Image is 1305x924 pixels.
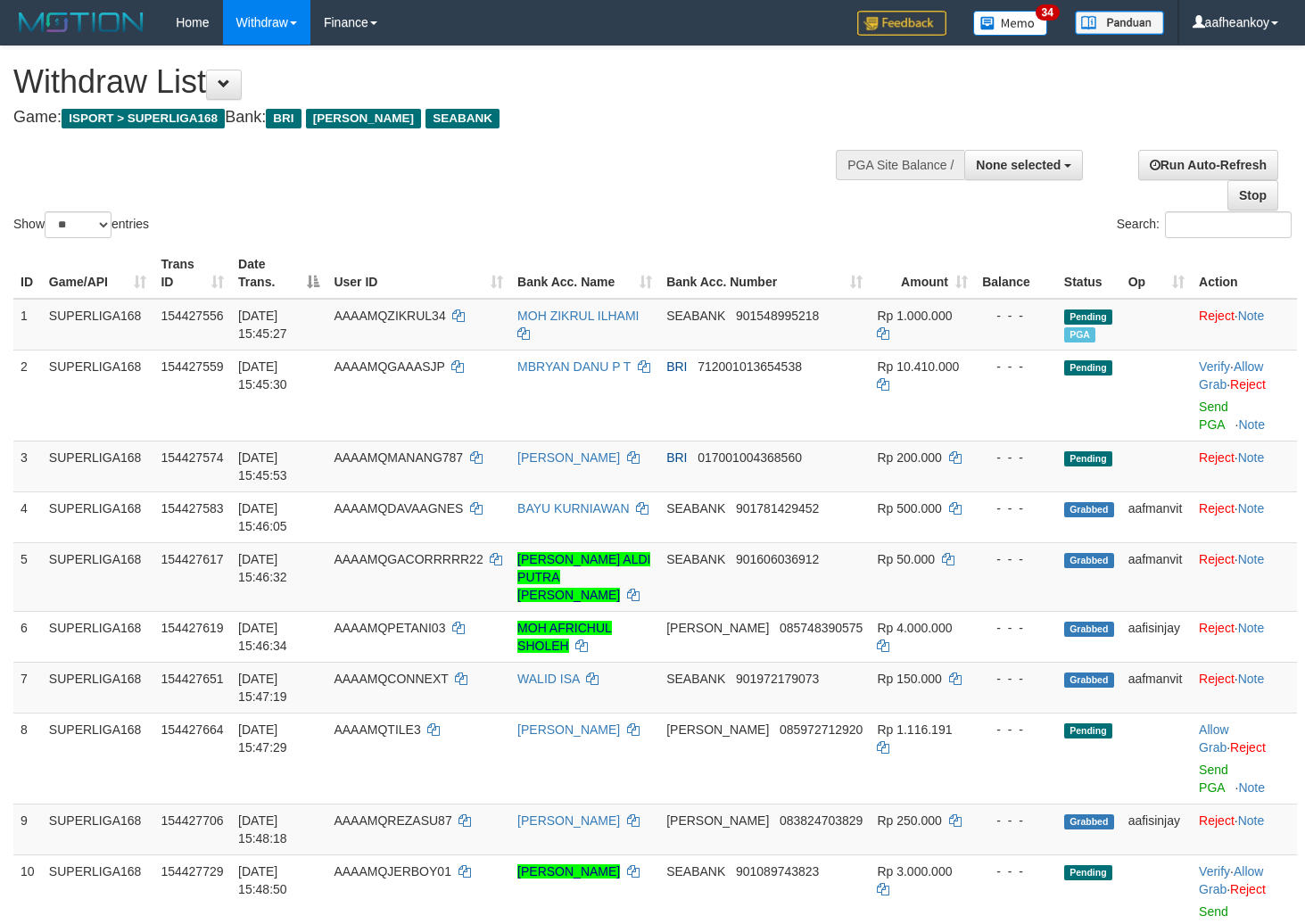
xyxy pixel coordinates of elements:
[334,309,445,323] span: AAAAMQZIKRUL34
[736,552,819,566] span: Copy 901606036912 to clipboard
[698,450,802,465] span: Copy 017001004368560 to clipboard
[1192,299,1297,351] td: ·
[982,550,1050,568] div: - - -
[982,358,1050,375] div: - - -
[1192,441,1297,491] td: ·
[1238,417,1265,432] a: Note
[334,501,463,516] span: AAAAMQDAVAAGNES
[517,813,620,828] a: [PERSON_NAME]
[161,359,223,374] span: 154427559
[1057,248,1121,299] th: Status
[1199,864,1263,896] span: ·
[42,491,154,542] td: SUPERLIGA168
[1199,359,1230,374] a: Verify
[13,662,42,713] td: 7
[982,307,1050,325] div: - - -
[13,211,149,238] label: Show entries
[982,499,1050,517] div: - - -
[62,109,225,128] span: ISPORT > SUPERLIGA168
[238,813,287,846] span: [DATE] 15:48:18
[306,109,421,128] span: [PERSON_NAME]
[877,672,941,686] span: Rp 150.000
[877,621,952,635] span: Rp 4.000.000
[976,158,1061,172] span: None selected
[238,450,287,483] span: [DATE] 15:45:53
[964,150,1083,180] button: None selected
[1121,662,1192,713] td: aafmanvit
[517,552,650,602] a: [PERSON_NAME] ALDI PUTRA [PERSON_NAME]
[238,864,287,896] span: [DATE] 15:48:50
[1192,248,1297,299] th: Action
[666,552,725,566] span: SEABANK
[736,672,819,686] span: Copy 901972179073 to clipboard
[510,248,659,299] th: Bank Acc. Name: activate to sort column ascending
[1230,882,1266,896] a: Reject
[1199,722,1228,755] a: Allow Grab
[666,813,769,828] span: [PERSON_NAME]
[334,450,463,465] span: AAAAMQMANANG787
[666,722,769,737] span: [PERSON_NAME]
[1117,211,1292,238] label: Search:
[1199,359,1263,392] a: Allow Grab
[161,450,223,465] span: 154427574
[857,11,946,36] img: Feedback.jpg
[13,611,42,662] td: 6
[13,350,42,441] td: 2
[238,309,287,341] span: [DATE] 15:45:27
[1199,672,1235,686] a: Reject
[877,552,935,566] span: Rp 50.000
[736,309,819,323] span: Copy 901548995218 to clipboard
[517,722,620,737] a: [PERSON_NAME]
[238,621,287,653] span: [DATE] 15:46:34
[1238,621,1265,635] a: Note
[13,248,42,299] th: ID
[42,299,154,351] td: SUPERLIGA168
[780,722,863,737] span: Copy 085972712920 to clipboard
[1199,501,1235,516] a: Reject
[42,441,154,491] td: SUPERLIGA168
[517,359,631,374] a: MBRYAN DANU P T
[1230,377,1266,392] a: Reject
[877,309,952,323] span: Rp 1.000.000
[153,248,231,299] th: Trans ID: activate to sort column ascending
[1192,350,1297,441] td: · ·
[1121,491,1192,542] td: aafmanvit
[877,501,941,516] span: Rp 500.000
[161,672,223,686] span: 154427651
[42,248,154,299] th: Game/API: activate to sort column ascending
[161,309,223,323] span: 154427556
[517,864,620,879] a: [PERSON_NAME]
[780,813,863,828] span: Copy 083824703829 to clipboard
[1192,542,1297,611] td: ·
[1064,327,1095,342] span: Marked by aafounsreynich
[1064,723,1112,738] span: Pending
[266,109,301,128] span: BRI
[877,813,941,828] span: Rp 250.000
[666,309,725,323] span: SEABANK
[1238,813,1265,828] a: Note
[1064,865,1112,880] span: Pending
[666,864,725,879] span: SEABANK
[1121,611,1192,662] td: aafisinjay
[13,491,42,542] td: 4
[517,450,620,465] a: [PERSON_NAME]
[973,11,1048,36] img: Button%20Memo.svg
[1121,542,1192,611] td: aafmanvit
[334,813,451,828] span: AAAAMQREZASU87
[666,672,725,686] span: SEABANK
[1199,621,1235,635] a: Reject
[13,109,852,127] h4: Game: Bank:
[334,672,448,686] span: AAAAMQCONNEXT
[1192,662,1297,713] td: ·
[238,359,287,392] span: [DATE] 15:45:30
[1199,763,1228,795] a: Send PGA
[517,621,612,653] a: MOH AFRICHUL SHOLEH
[334,359,444,374] span: AAAAMQGAAASJP
[13,9,149,36] img: MOTION_logo.png
[1199,552,1235,566] a: Reject
[877,864,952,879] span: Rp 3.000.000
[877,359,959,374] span: Rp 10.410.000
[1192,804,1297,854] td: ·
[334,722,420,737] span: AAAAMQTILE3
[13,64,852,100] h1: Withdraw List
